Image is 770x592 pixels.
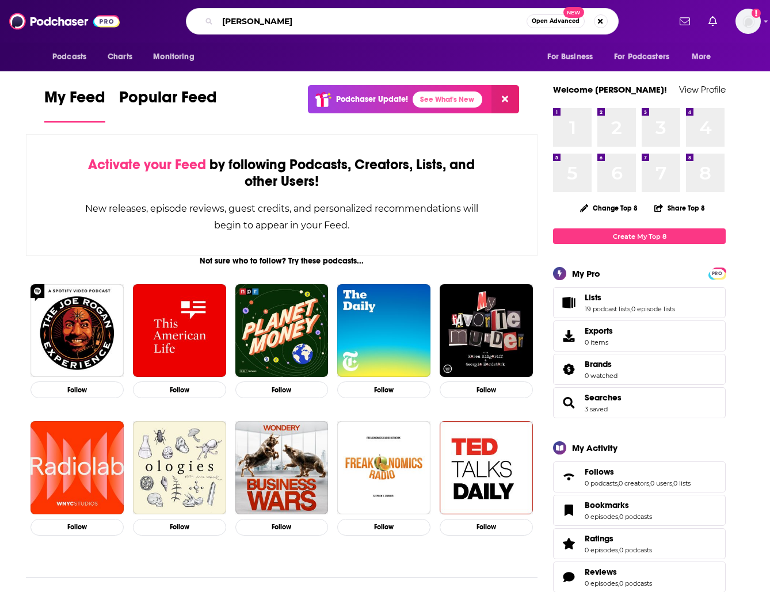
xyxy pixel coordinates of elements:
[650,479,672,487] a: 0 users
[119,87,217,114] span: Popular Feed
[585,567,617,577] span: Reviews
[31,421,124,514] img: Radiolab
[585,392,622,403] a: Searches
[553,228,726,244] a: Create My Top 8
[684,46,726,68] button: open menu
[679,84,726,95] a: View Profile
[440,284,533,377] img: My Favorite Murder with Karen Kilgariff and Georgia Hardstark
[735,9,761,34] span: Logged in as traviswinkler
[337,381,430,398] button: Follow
[553,84,667,95] a: Welcome [PERSON_NAME]!
[614,49,669,65] span: For Podcasters
[557,395,580,411] a: Searches
[44,87,105,114] span: My Feed
[153,49,194,65] span: Monitoring
[649,479,650,487] span: ,
[585,567,652,577] a: Reviews
[563,7,584,18] span: New
[618,579,619,587] span: ,
[547,49,593,65] span: For Business
[585,359,612,369] span: Brands
[218,12,527,30] input: Search podcasts, credits, & more...
[440,381,533,398] button: Follow
[619,513,652,521] a: 0 podcasts
[585,372,617,380] a: 0 watched
[440,519,533,536] button: Follow
[619,579,652,587] a: 0 podcasts
[235,519,329,536] button: Follow
[440,421,533,514] img: TED Talks Daily
[553,287,726,318] span: Lists
[585,326,613,336] span: Exports
[572,268,600,279] div: My Pro
[235,284,329,377] a: Planet Money
[133,284,226,377] a: This American Life
[585,467,691,477] a: Follows
[553,354,726,385] span: Brands
[672,479,673,487] span: ,
[133,421,226,514] img: Ologies with Alie Ward
[619,546,652,554] a: 0 podcasts
[84,156,479,190] div: by following Podcasts, Creators, Lists, and other Users!
[52,49,86,65] span: Podcasts
[585,500,629,510] span: Bookmarks
[673,479,691,487] a: 0 lists
[337,519,430,536] button: Follow
[654,197,706,219] button: Share Top 8
[553,461,726,492] span: Follows
[557,536,580,552] a: Ratings
[617,479,619,487] span: ,
[607,46,686,68] button: open menu
[585,533,652,544] a: Ratings
[710,269,724,278] span: PRO
[108,49,132,65] span: Charts
[9,10,120,32] img: Podchaser - Follow, Share and Rate Podcasts
[704,12,722,31] a: Show notifications dropdown
[585,292,601,303] span: Lists
[133,381,226,398] button: Follow
[532,18,580,24] span: Open Advanced
[44,87,105,123] a: My Feed
[557,569,580,585] a: Reviews
[692,49,711,65] span: More
[618,513,619,521] span: ,
[527,14,585,28] button: Open AdvancedNew
[585,500,652,510] a: Bookmarks
[539,46,607,68] button: open menu
[337,284,430,377] img: The Daily
[31,284,124,377] img: The Joe Rogan Experience
[585,359,617,369] a: Brands
[413,91,482,108] a: See What's New
[31,381,124,398] button: Follow
[26,256,538,266] div: Not sure who to follow? Try these podcasts...
[618,546,619,554] span: ,
[133,519,226,536] button: Follow
[337,421,430,514] img: Freakonomics Radio
[619,479,649,487] a: 0 creators
[119,87,217,123] a: Popular Feed
[557,295,580,311] a: Lists
[631,305,675,313] a: 0 episode lists
[585,338,613,346] span: 0 items
[585,513,618,521] a: 0 episodes
[553,320,726,352] a: Exports
[553,387,726,418] span: Searches
[553,495,726,526] span: Bookmarks
[186,8,619,35] div: Search podcasts, credits, & more...
[235,381,329,398] button: Follow
[675,12,695,31] a: Show notifications dropdown
[336,94,408,104] p: Podchaser Update!
[235,421,329,514] img: Business Wars
[31,519,124,536] button: Follow
[585,546,618,554] a: 0 episodes
[84,200,479,234] div: New releases, episode reviews, guest credits, and personalized recommendations will begin to appe...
